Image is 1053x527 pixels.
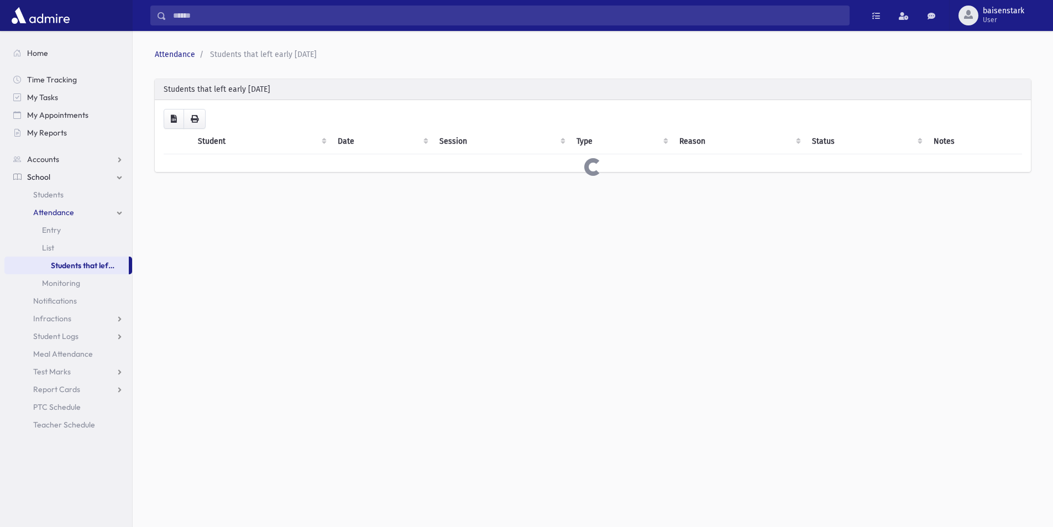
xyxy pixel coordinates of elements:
[33,314,71,323] span: Infractions
[33,190,64,200] span: Students
[673,129,806,154] th: Reason
[27,110,88,120] span: My Appointments
[4,416,132,434] a: Teacher Schedule
[33,349,93,359] span: Meal Attendance
[570,129,672,154] th: Type
[33,296,77,306] span: Notifications
[4,274,132,292] a: Monitoring
[927,129,1022,154] th: Notes
[805,129,927,154] th: Status
[33,384,80,394] span: Report Cards
[42,243,54,253] span: List
[4,150,132,168] a: Accounts
[4,71,132,88] a: Time Tracking
[27,172,50,182] span: School
[4,398,132,416] a: PTC Schedule
[4,345,132,363] a: Meal Attendance
[4,88,132,106] a: My Tasks
[164,109,184,129] button: CSV
[4,239,132,257] a: List
[33,402,81,412] span: PTC Schedule
[4,186,132,204] a: Students
[4,44,132,62] a: Home
[27,48,48,58] span: Home
[155,79,1031,100] div: Students that left early [DATE]
[4,292,132,310] a: Notifications
[4,380,132,398] a: Report Cards
[27,75,77,85] span: Time Tracking
[4,221,132,239] a: Entry
[331,129,432,154] th: Date
[4,310,132,327] a: Infractions
[155,49,1026,60] nav: breadcrumb
[27,92,58,102] span: My Tasks
[33,331,78,341] span: Student Logs
[4,204,132,221] a: Attendance
[166,6,849,25] input: Search
[210,50,317,59] span: Students that left early [DATE]
[4,124,132,142] a: My Reports
[9,4,72,27] img: AdmirePro
[4,257,129,274] a: Students that left early [DATE]
[983,7,1024,15] span: baisenstark
[4,106,132,124] a: My Appointments
[42,225,61,235] span: Entry
[184,109,206,129] button: Print
[4,363,132,380] a: Test Marks
[33,207,74,217] span: Attendance
[27,154,59,164] span: Accounts
[4,327,132,345] a: Student Logs
[433,129,570,154] th: Session
[155,50,195,59] a: Attendance
[27,128,67,138] span: My Reports
[42,278,80,288] span: Monitoring
[33,420,95,430] span: Teacher Schedule
[191,129,332,154] th: Student
[4,168,132,186] a: School
[983,15,1024,24] span: User
[33,367,71,377] span: Test Marks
